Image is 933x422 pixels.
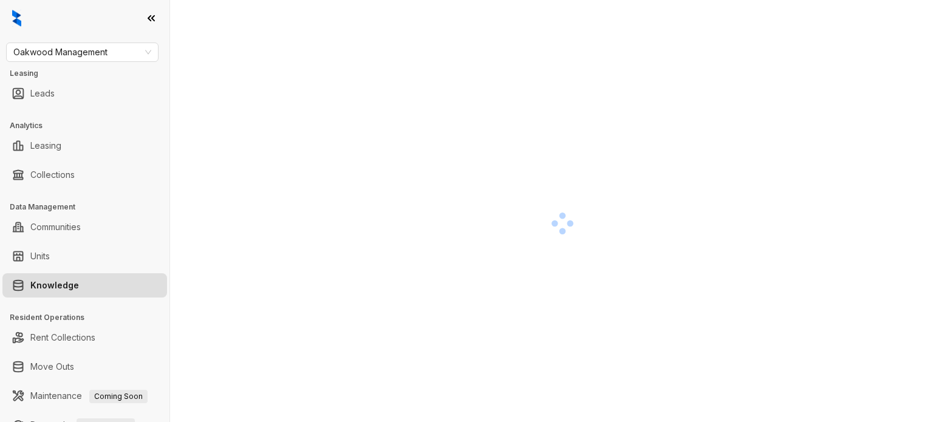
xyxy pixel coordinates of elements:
img: logo [12,10,21,27]
li: Collections [2,163,167,187]
a: Leasing [30,134,61,158]
a: Collections [30,163,75,187]
span: Oakwood Management [13,43,151,61]
li: Leasing [2,134,167,158]
a: Units [30,244,50,268]
h3: Resident Operations [10,312,169,323]
li: Units [2,244,167,268]
a: Communities [30,215,81,239]
li: Maintenance [2,384,167,408]
a: Move Outs [30,355,74,379]
a: Leads [30,81,55,106]
li: Communities [2,215,167,239]
h3: Leasing [10,68,169,79]
h3: Analytics [10,120,169,131]
li: Knowledge [2,273,167,298]
a: Knowledge [30,273,79,298]
a: Rent Collections [30,325,95,350]
li: Rent Collections [2,325,167,350]
span: Coming Soon [89,390,148,403]
li: Move Outs [2,355,167,379]
h3: Data Management [10,202,169,213]
li: Leads [2,81,167,106]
